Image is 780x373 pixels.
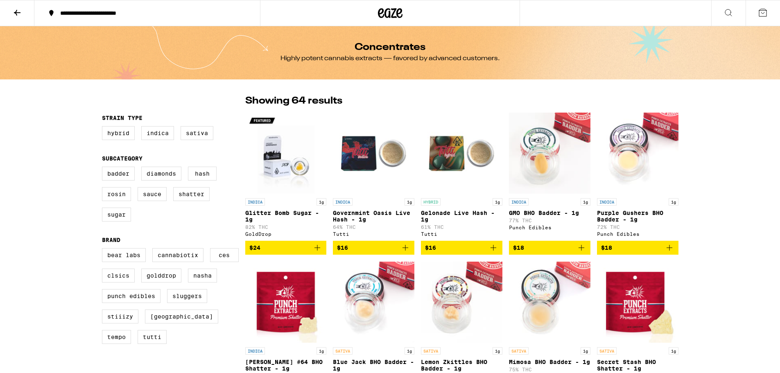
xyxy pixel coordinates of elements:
p: 1g [493,198,502,206]
p: INDICA [509,198,529,206]
h1: Concentrates [355,43,425,52]
label: Badder [102,167,135,181]
img: Tutti - Gelonade Live Hash - 1g [421,112,502,194]
button: Add to bag [509,241,590,255]
label: Bear Labs [102,248,146,262]
img: Tutti - Governmint Oasis Live Hash - 1g [333,112,414,194]
label: Punch Edibles [102,289,161,303]
legend: Strain Type [102,115,142,121]
span: $16 [425,244,436,251]
label: Sluggers [167,289,207,303]
label: Indica [141,126,174,140]
img: GoldDrop - Glitter Bomb Sugar - 1g [245,112,327,194]
p: Lemon Zkittles BHO Badder - 1g [421,359,502,372]
label: Rosin [102,187,131,201]
p: Secret Stash BHO Shatter - 1g [597,359,678,372]
img: Punch Edibles - Runtz #64 BHO Shatter - 1g [245,261,327,343]
p: INDICA [333,198,353,206]
span: $24 [249,244,260,251]
p: INDICA [245,347,265,355]
button: Add to bag [333,241,414,255]
p: 75% THC [509,367,590,372]
p: 1g [669,347,678,355]
label: [GEOGRAPHIC_DATA] [145,310,218,323]
img: Punch Edibles - Mimosa BHO Badder - 1g [509,261,590,343]
p: [PERSON_NAME] #64 BHO Shatter - 1g [245,359,327,372]
a: Open page for Gelonade Live Hash - 1g from Tutti [421,112,502,241]
label: Sativa [181,126,213,140]
a: Open page for Governmint Oasis Live Hash - 1g from Tutti [333,112,414,241]
legend: Brand [102,237,120,243]
div: Tutti [421,231,502,237]
p: Showing 64 results [245,94,342,108]
div: Punch Edibles [597,231,678,237]
p: INDICA [597,198,617,206]
span: $18 [513,244,524,251]
p: 1g [493,347,502,355]
p: Mimosa BHO Badder - 1g [509,359,590,365]
div: Tutti [333,231,414,237]
p: 1g [581,198,590,206]
p: 82% THC [245,224,327,230]
p: 1g [317,347,326,355]
p: 64% THC [333,224,414,230]
p: Glitter Bomb Sugar - 1g [245,210,327,223]
p: 72% THC [597,224,678,230]
label: Cannabiotix [152,248,203,262]
label: CLSICS [102,269,135,283]
p: HYBRID [421,198,441,206]
img: Punch Edibles - Lemon Zkittles BHO Badder - 1g [421,261,502,343]
label: Hybrid [102,126,135,140]
label: CES [210,248,239,262]
label: Sugar [102,208,131,222]
a: Open page for GMO BHO Badder - 1g from Punch Edibles [509,112,590,241]
p: 1g [317,198,326,206]
p: 1g [405,347,414,355]
div: GoldDrop [245,231,327,237]
p: 1g [581,347,590,355]
button: Add to bag [245,241,327,255]
p: SATIVA [333,347,353,355]
img: Punch Edibles - GMO BHO Badder - 1g [509,112,590,194]
legend: Subcategory [102,155,142,162]
p: INDICA [245,198,265,206]
p: 77% THC [509,218,590,223]
label: NASHA [188,269,217,283]
label: GoldDrop [141,269,181,283]
button: Add to bag [597,241,678,255]
a: Open page for Glitter Bomb Sugar - 1g from GoldDrop [245,112,327,241]
span: $18 [601,244,612,251]
p: 61% THC [421,224,502,230]
a: Open page for Purple Gushers BHO Badder - 1g from Punch Edibles [597,112,678,241]
p: SATIVA [421,347,441,355]
label: Shatter [173,187,210,201]
img: Punch Edibles - Secret Stash BHO Shatter - 1g [597,261,678,343]
p: Purple Gushers BHO Badder - 1g [597,210,678,223]
p: SATIVA [509,347,529,355]
button: Add to bag [421,241,502,255]
p: 1g [669,198,678,206]
label: Sauce [138,187,167,201]
p: GMO BHO Badder - 1g [509,210,590,216]
div: Highly potent cannabis extracts — favored by advanced customers. [280,54,500,63]
label: Tempo [102,330,131,344]
label: Hash [188,167,217,181]
p: Blue Jack BHO Badder - 1g [333,359,414,372]
label: Diamonds [141,167,181,181]
img: Punch Edibles - Purple Gushers BHO Badder - 1g [597,112,678,194]
label: Tutti [138,330,167,344]
label: STIIIZY [102,310,138,323]
p: 1g [405,198,414,206]
img: Punch Edibles - Blue Jack BHO Badder - 1g [333,261,414,343]
span: $16 [337,244,348,251]
p: SATIVA [597,347,617,355]
p: Gelonade Live Hash - 1g [421,210,502,223]
p: Governmint Oasis Live Hash - 1g [333,210,414,223]
div: Punch Edibles [509,225,590,230]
